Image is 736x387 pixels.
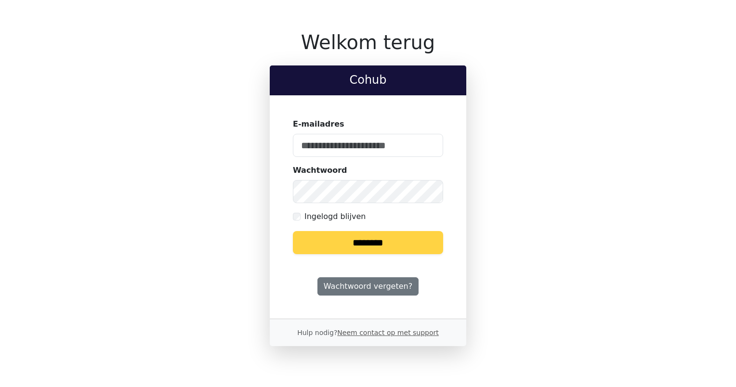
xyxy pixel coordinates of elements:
[304,211,366,222] label: Ingelogd blijven
[317,277,419,296] a: Wachtwoord vergeten?
[293,118,344,130] label: E-mailadres
[293,165,347,176] label: Wachtwoord
[337,329,438,336] a: Neem contact op met support
[297,329,439,336] small: Hulp nodig?
[270,31,466,54] h1: Welkom terug
[277,73,459,87] h2: Cohub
